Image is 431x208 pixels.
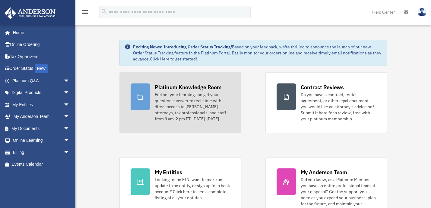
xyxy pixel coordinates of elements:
a: My Entitiesarrow_drop_down [4,99,79,111]
a: Digital Productsarrow_drop_down [4,87,79,99]
i: menu [81,8,89,16]
a: Online Ordering [4,39,79,51]
div: Contract Reviews [301,83,344,91]
span: arrow_drop_down [64,111,76,123]
a: Home [4,27,76,39]
span: arrow_drop_down [64,99,76,111]
a: Platinum Q&Aarrow_drop_down [4,75,79,87]
span: arrow_drop_down [64,135,76,147]
a: Online Learningarrow_drop_down [4,135,79,147]
a: menu [81,11,89,16]
a: Contract Reviews Do you have a contract, rental agreement, or other legal document you would like... [265,72,387,133]
a: My Documentsarrow_drop_down [4,122,79,135]
a: Platinum Knowledge Room Further your learning and get your questions answered real-time with dire... [119,72,241,133]
img: User Pic [417,8,426,16]
span: arrow_drop_down [64,75,76,87]
a: Order StatusNEW [4,63,79,75]
div: Looking for an EIN, want to make an update to an entity, or sign up for a bank account? Click her... [155,177,230,201]
a: My Anderson Teamarrow_drop_down [4,111,79,123]
a: Tax Organizers [4,50,79,63]
div: Do you have a contract, rental agreement, or other legal document you would like an attorney's ad... [301,92,376,122]
div: Further your learning and get your questions answered real-time with direct access to [PERSON_NAM... [155,92,230,122]
img: Anderson Advisors Platinum Portal [3,7,57,19]
div: NEW [35,64,48,73]
div: My Entities [155,168,182,176]
div: Platinum Knowledge Room [155,83,222,91]
a: Click Here to get started! [150,56,197,62]
strong: Exciting News: Introducing Order Status Tracking! [133,44,232,50]
a: Events Calendar [4,158,79,171]
span: arrow_drop_down [64,122,76,135]
i: search [101,8,107,15]
span: arrow_drop_down [64,146,76,159]
span: arrow_drop_down [64,87,76,99]
div: My Anderson Team [301,168,347,176]
div: Based on your feedback, we're thrilled to announce the launch of our new Order Status Tracking fe... [133,44,382,62]
a: Billingarrow_drop_down [4,146,79,158]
